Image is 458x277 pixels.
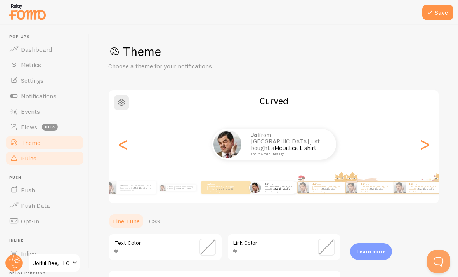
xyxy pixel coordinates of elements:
strong: Joi [409,183,412,186]
small: about 4 minutes ago [251,152,326,156]
strong: Joi [361,183,364,186]
a: Metallica t-shirt [418,188,435,191]
span: Rules [21,154,36,162]
img: Fomo [298,182,309,193]
img: Fomo [213,130,241,158]
span: Notifications [21,92,56,100]
a: Settings [5,73,85,88]
a: Push [5,182,85,198]
span: Events [21,108,40,115]
a: Metrics [5,57,85,73]
p: from [GEOGRAPHIC_DATA] just bought a [409,183,440,192]
a: Metallica t-shirt [178,187,191,190]
p: Learn more [356,248,386,255]
a: Metallica t-shirt [134,186,151,189]
span: beta [42,124,58,131]
span: Theme [21,139,40,146]
iframe: Help Scout Beacon - Open [427,250,450,273]
a: Fine Tune [108,213,144,229]
a: Events [5,104,85,119]
div: Next slide [420,116,429,172]
p: from [GEOGRAPHIC_DATA] just bought a [251,132,328,156]
img: Fomo [394,182,406,193]
div: Previous slide [118,116,128,172]
span: Inline [21,249,36,257]
a: CSS [144,213,165,229]
span: Joiful Bee, LLC [33,258,70,268]
a: Notifications [5,88,85,104]
span: Flows [21,123,37,131]
small: about 4 minutes ago [409,191,439,192]
span: Inline [9,238,85,243]
p: from [GEOGRAPHIC_DATA] just bought a [120,184,153,191]
a: Metallica t-shirt [370,188,387,191]
a: Rules [5,150,85,166]
strong: Joi [207,183,210,186]
img: Fomo [346,182,357,193]
span: Relay Persona [9,270,85,275]
p: Choose a theme for your notifications [108,62,295,71]
p: from [GEOGRAPHIC_DATA] just bought a [167,185,193,191]
a: Dashboard [5,42,85,57]
img: fomo-relay-logo-orange.svg [8,2,47,22]
small: about 4 minutes ago [312,191,343,192]
span: Push [9,175,85,180]
span: Push [21,186,35,194]
h1: Theme [108,44,439,59]
img: Fomo [103,181,116,194]
div: Learn more [350,243,392,260]
span: Pop-ups [9,34,85,39]
a: Theme [5,135,85,150]
span: Opt-In [21,217,39,225]
small: about 4 minutes ago [265,191,295,192]
a: Flows beta [5,119,85,135]
p: from [GEOGRAPHIC_DATA] just bought a [312,183,343,192]
strong: Joi [167,185,170,188]
strong: Joi [251,131,259,139]
h2: Curved [109,95,439,107]
span: Dashboard [21,45,52,53]
a: Push Data [5,198,85,213]
a: Metallica t-shirt [274,188,291,191]
strong: Joi [265,183,268,186]
a: Joiful Bee, LLC [28,254,80,272]
a: Metallica t-shirt [217,188,233,191]
span: Settings [21,77,43,84]
p: from [GEOGRAPHIC_DATA] just bought a [207,183,238,192]
a: Metallica t-shirt [322,188,339,191]
a: Inline [5,246,85,261]
p: from [GEOGRAPHIC_DATA] just bought a [265,183,296,192]
small: about 4 minutes ago [120,190,152,191]
p: from [GEOGRAPHIC_DATA] just bought a [361,183,392,192]
small: about 4 minutes ago [361,191,391,192]
strong: Joi [120,184,123,187]
span: Push Data [21,202,50,209]
img: Fomo [160,185,166,191]
span: Metrics [21,61,41,69]
a: Metallica t-shirt [274,144,316,152]
a: Opt-In [5,213,85,229]
small: about 4 minutes ago [207,191,238,192]
strong: Joi [312,183,316,186]
img: Fomo [250,182,261,193]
